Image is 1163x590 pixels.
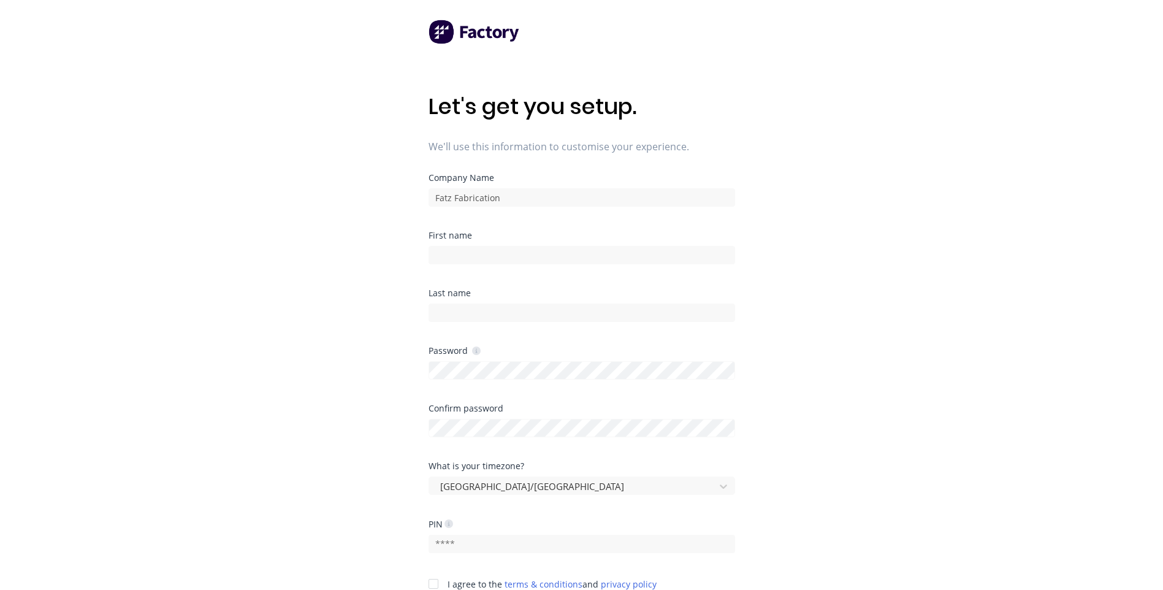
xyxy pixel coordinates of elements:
[448,578,657,590] span: I agree to the and
[429,231,735,240] div: First name
[429,174,735,182] div: Company Name
[505,578,582,590] a: terms & conditions
[429,139,735,154] span: We'll use this information to customise your experience.
[601,578,657,590] a: privacy policy
[429,20,520,44] img: Factory
[429,289,735,297] div: Last name
[429,93,735,120] h1: Let's get you setup.
[429,404,735,413] div: Confirm password
[429,462,735,470] div: What is your timezone?
[429,518,453,530] div: PIN
[429,345,481,356] div: Password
